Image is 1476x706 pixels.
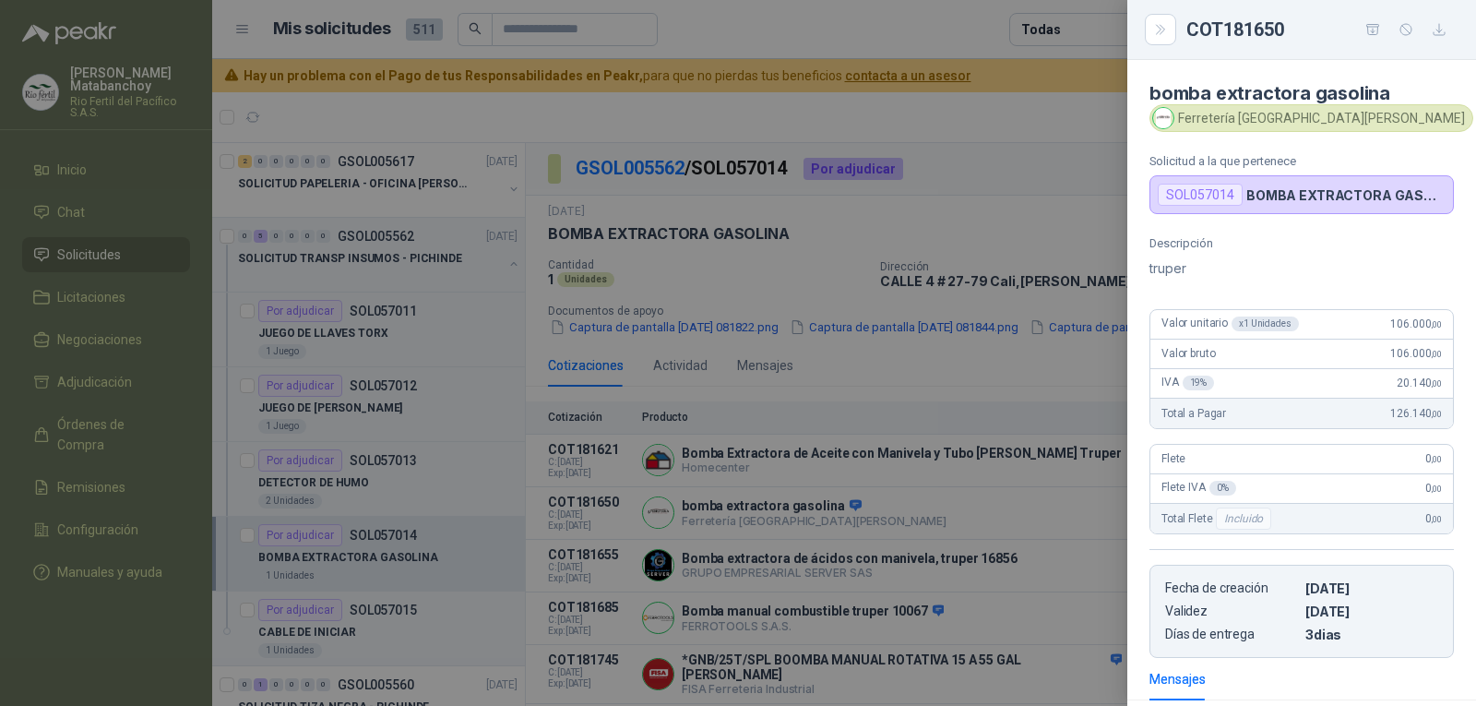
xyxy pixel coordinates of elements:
div: 19 % [1183,376,1215,390]
span: 0 [1425,452,1442,465]
p: truper [1149,257,1454,280]
span: ,00 [1431,409,1442,419]
p: Validez [1165,604,1298,619]
p: Solicitud a la que pertenece [1149,154,1454,168]
div: 0 % [1209,481,1236,496]
span: 20.140 [1397,377,1442,389]
button: Close [1149,18,1172,41]
span: Flete [1161,452,1185,465]
div: Incluido [1216,508,1271,530]
span: IVA [1161,376,1214,390]
span: 126.140 [1390,407,1442,420]
span: ,00 [1431,349,1442,359]
span: 106.000 [1390,347,1442,360]
span: ,00 [1431,454,1442,464]
div: SOL057014 [1158,184,1243,206]
p: 3 dias [1305,627,1438,642]
span: Total a Pagar [1161,407,1226,420]
span: Valor unitario [1161,317,1299,331]
span: ,00 [1431,319,1442,329]
div: x 1 Unidades [1232,317,1299,331]
span: ,00 [1431,484,1442,494]
span: 0 [1425,482,1442,495]
p: Fecha de creación [1165,580,1298,596]
span: ,00 [1431,378,1442,389]
span: Total Flete [1161,508,1275,530]
span: Valor bruto [1161,347,1215,360]
div: Ferretería [GEOGRAPHIC_DATA][PERSON_NAME] [1149,104,1473,132]
p: [DATE] [1305,604,1438,619]
div: Mensajes [1149,669,1206,689]
p: [DATE] [1305,580,1438,596]
div: COT181650 [1186,15,1454,44]
span: 106.000 [1390,317,1442,330]
span: 0 [1425,512,1442,525]
h4: bomba extractora gasolina [1149,82,1454,104]
p: Descripción [1149,236,1454,250]
span: ,00 [1431,514,1442,524]
span: Flete IVA [1161,481,1236,496]
p: Días de entrega [1165,627,1298,642]
img: Company Logo [1153,108,1173,128]
p: BOMBA EXTRACTORA GASOLINA [1246,187,1446,203]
